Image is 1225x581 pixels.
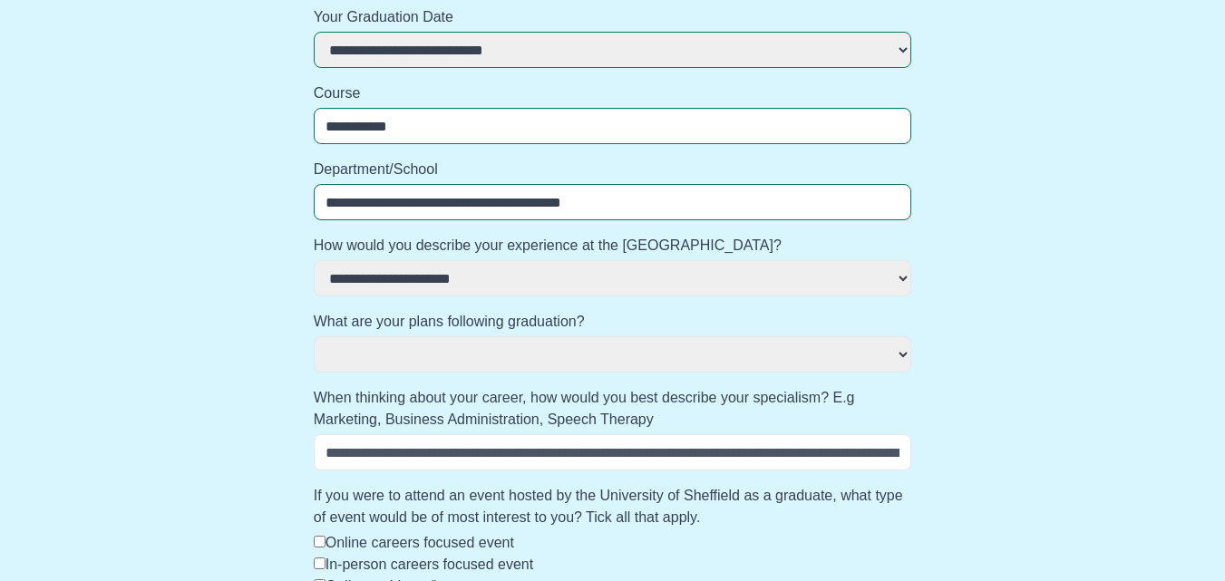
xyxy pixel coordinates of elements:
label: If you were to attend an event hosted by the University of Sheffield as a graduate, what type of ... [314,485,912,528]
label: When thinking about your career, how would you best describe your specialism? E.g Marketing, Busi... [314,387,912,431]
label: Course [314,82,912,104]
label: Online careers focused event [326,535,514,550]
label: In-person careers focused event [326,557,533,572]
label: Department/School [314,159,912,180]
label: Your Graduation Date [314,6,912,28]
label: What are your plans following graduation? [314,311,912,333]
label: How would you describe your experience at the [GEOGRAPHIC_DATA]? [314,235,912,257]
